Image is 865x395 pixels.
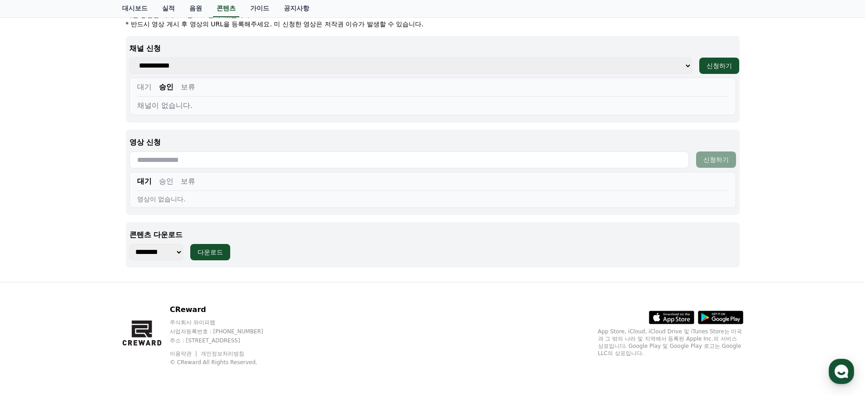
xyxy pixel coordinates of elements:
[190,244,230,260] button: 다운로드
[159,82,173,93] button: 승인
[181,176,195,187] button: 보류
[170,319,281,326] p: 주식회사 와이피랩
[29,301,34,308] span: 홈
[137,195,728,204] div: 영상이 없습니다.
[703,155,729,164] div: 신청하기
[598,328,743,357] p: App Store, iCloud, iCloud Drive 및 iTunes Store는 미국과 그 밖의 나라 및 지역에서 등록된 Apple Inc.의 서비스 상표입니다. Goo...
[137,100,728,111] div: 채널이 없습니다.
[201,351,244,357] a: 개인정보처리방침
[126,20,740,29] p: * 반드시 영상 게시 후 영상의 URL을 등록해주세요. 미 신청한 영상은 저작권 이슈가 발생할 수 있습니다.
[137,176,152,187] button: 대기
[198,248,223,257] div: 다운로드
[170,359,281,366] p: © CReward All Rights Reserved.
[170,328,281,335] p: 사업자등록번호 : [PHONE_NUMBER]
[117,288,174,310] a: 설정
[699,58,739,74] button: 신청하기
[181,82,195,93] button: 보류
[137,82,152,93] button: 대기
[140,301,151,308] span: 설정
[3,288,60,310] a: 홈
[170,337,281,344] p: 주소 : [STREET_ADDRESS]
[60,288,117,310] a: 대화
[129,43,736,54] p: 채널 신청
[696,151,736,168] button: 신청하기
[129,137,736,148] p: 영상 신청
[170,304,281,315] p: CReward
[159,176,173,187] button: 승인
[170,351,198,357] a: 이용약관
[707,61,732,70] div: 신청하기
[129,229,736,240] p: 콘텐츠 다운로드
[83,302,94,309] span: 대화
